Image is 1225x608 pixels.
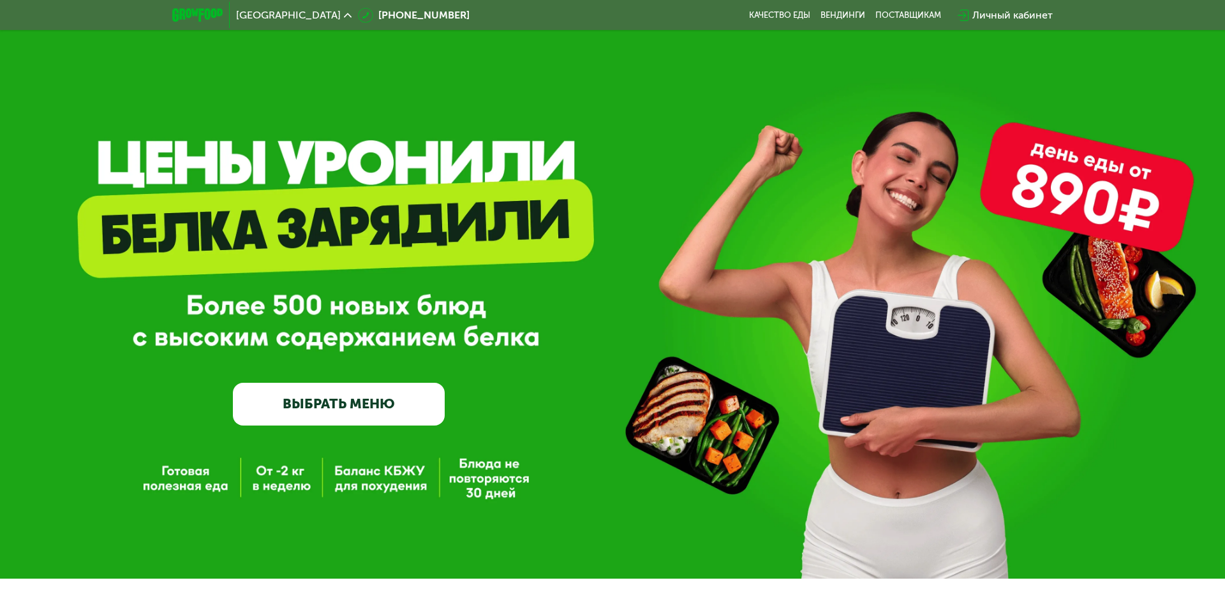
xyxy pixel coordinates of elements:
a: [PHONE_NUMBER] [358,8,470,23]
a: ВЫБРАТЬ МЕНЮ [233,383,445,426]
div: поставщикам [875,10,941,20]
a: Качество еды [749,10,810,20]
span: [GEOGRAPHIC_DATA] [236,10,341,20]
div: Личный кабинет [972,8,1053,23]
a: Вендинги [820,10,865,20]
